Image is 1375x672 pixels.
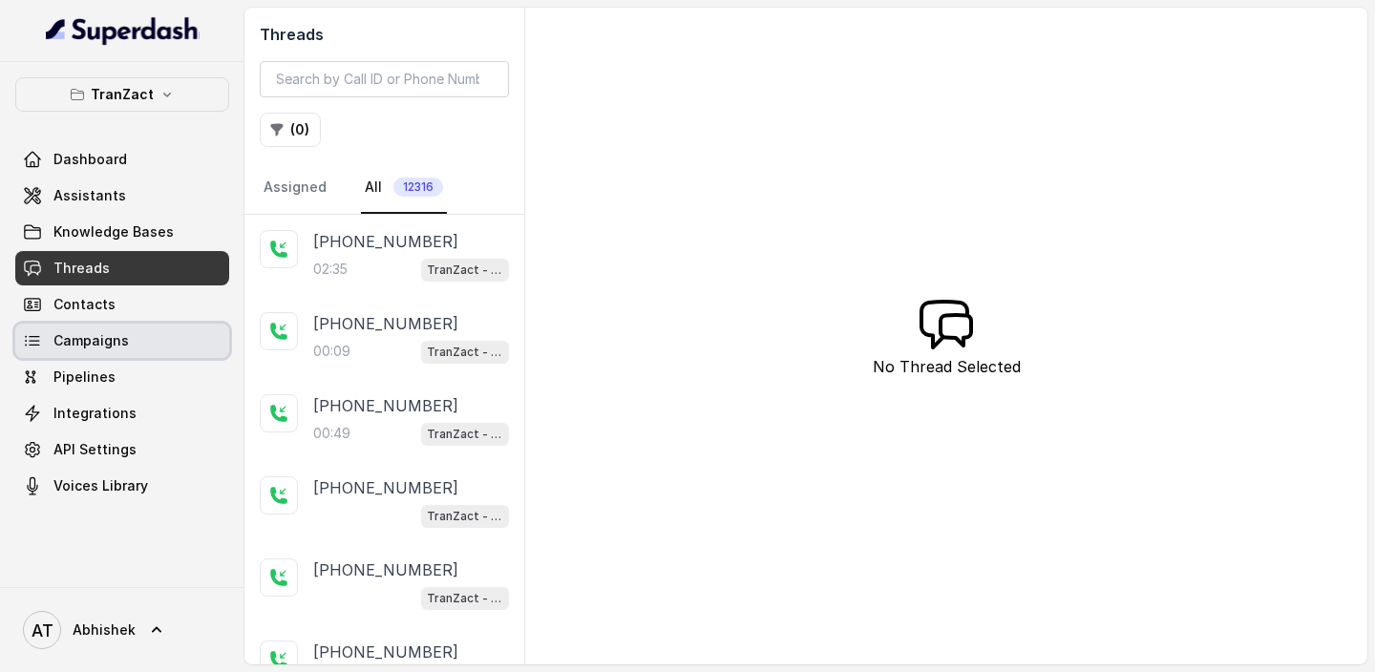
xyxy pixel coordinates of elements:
span: Knowledge Bases [53,222,174,241]
p: TranZact - Outbound Call Assistant [427,425,503,444]
p: 02:35 [313,260,348,279]
a: Pipelines [15,360,229,394]
span: Integrations [53,404,137,423]
a: Voices Library [15,469,229,503]
text: AT [32,620,53,640]
a: Integrations [15,396,229,430]
span: 12316 [393,178,443,197]
button: TranZact [15,77,229,112]
nav: Tabs [260,162,509,214]
p: [PHONE_NUMBER] [313,476,458,499]
a: Contacts [15,287,229,322]
span: Dashboard [53,150,127,169]
span: Contacts [53,295,116,314]
p: [PHONE_NUMBER] [313,558,458,581]
a: Knowledge Bases [15,215,229,249]
span: Voices Library [53,476,148,495]
input: Search by Call ID or Phone Number [260,61,509,97]
a: Abhishek [15,603,229,657]
a: API Settings [15,432,229,467]
p: [PHONE_NUMBER] [313,312,458,335]
button: (0) [260,113,321,147]
span: API Settings [53,440,137,459]
p: TranZact - Outbound Call Assistant [427,261,503,280]
p: TranZact [91,83,154,106]
a: Assigned [260,162,330,214]
span: Abhishek [73,620,136,640]
p: [PHONE_NUMBER] [313,230,458,253]
p: 00:09 [313,342,350,361]
a: Campaigns [15,324,229,358]
span: Pipelines [53,367,116,387]
a: Dashboard [15,142,229,177]
a: All12316 [361,162,447,214]
p: No Thread Selected [873,355,1021,378]
p: TranZact - Outbound Call Assistant [427,589,503,608]
p: TranZact - Outbound Call Assistant [427,343,503,362]
img: light.svg [46,15,200,46]
p: [PHONE_NUMBER] [313,394,458,417]
p: 00:49 [313,424,350,443]
span: Threads [53,259,110,278]
p: TranZact - Outbound Call Assistant [427,507,503,526]
span: Campaigns [53,331,129,350]
h2: Threads [260,23,509,46]
span: Assistants [53,186,126,205]
a: Threads [15,251,229,285]
a: Assistants [15,178,229,213]
p: [PHONE_NUMBER] [313,640,458,663]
